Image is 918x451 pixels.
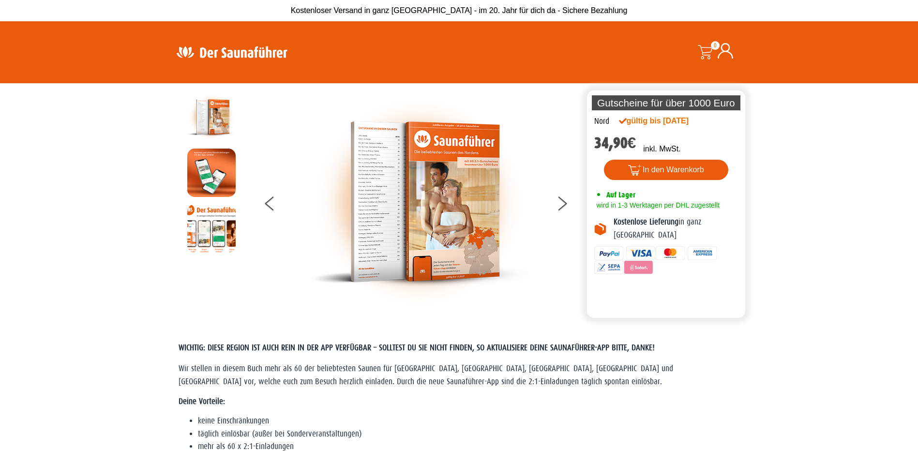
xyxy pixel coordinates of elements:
div: gültig bis [DATE] [619,115,710,127]
span: € [628,134,636,152]
img: Anleitung7tn [187,204,236,253]
strong: Deine Vorteile: [179,397,225,406]
span: Wir stellen in diesem Buch mehr als 60 der beliebtesten Saunen für [GEOGRAPHIC_DATA], [GEOGRAPHIC... [179,364,673,386]
span: Auf Lager [606,190,635,199]
span: 0 [711,41,720,50]
img: der-saunafuehrer-2025-nord [187,93,236,141]
li: keine Einschränkungen [198,415,740,427]
div: Nord [594,115,609,128]
p: Gutscheine für über 1000 Euro [592,95,741,110]
span: WICHTIG: DIESE REGION IST AUCH REIN IN DER APP VERFÜGBAR – SOLLTEST DU SIE NICHT FINDEN, SO AKTUA... [179,343,655,352]
img: MOCKUP-iPhone_regional [187,149,236,197]
bdi: 34,90 [594,134,636,152]
button: In den Warenkorb [604,160,728,180]
p: inkl. MwSt. [643,143,680,155]
b: Kostenlose Lieferung [614,217,678,226]
img: der-saunafuehrer-2025-nord [310,93,528,311]
span: Kostenloser Versand in ganz [GEOGRAPHIC_DATA] - im 20. Jahr für dich da - Sichere Bezahlung [291,6,628,15]
span: wird in 1-3 Werktagen per DHL zugestellt [594,201,720,209]
p: in ganz [GEOGRAPHIC_DATA] [614,216,738,241]
li: täglich einlösbar (außer bei Sonderveranstaltungen) [198,428,740,440]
